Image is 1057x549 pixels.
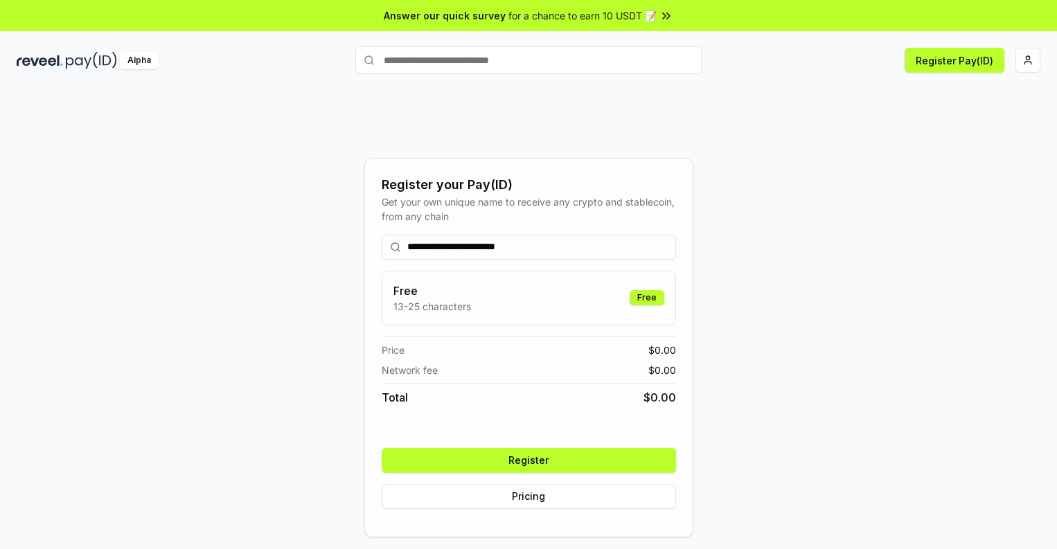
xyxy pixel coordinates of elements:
[120,52,159,69] div: Alpha
[17,52,63,69] img: reveel_dark
[384,8,506,23] span: Answer our quick survey
[66,52,117,69] img: pay_id
[648,343,676,357] span: $ 0.00
[382,343,405,357] span: Price
[382,389,408,406] span: Total
[393,299,471,314] p: 13-25 characters
[382,195,676,224] div: Get your own unique name to receive any crypto and stablecoin, from any chain
[630,290,664,305] div: Free
[905,48,1004,73] button: Register Pay(ID)
[382,484,676,509] button: Pricing
[393,282,471,299] h3: Free
[382,175,676,195] div: Register your Pay(ID)
[382,448,676,473] button: Register
[643,389,676,406] span: $ 0.00
[382,363,438,377] span: Network fee
[648,363,676,377] span: $ 0.00
[508,8,657,23] span: for a chance to earn 10 USDT 📝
